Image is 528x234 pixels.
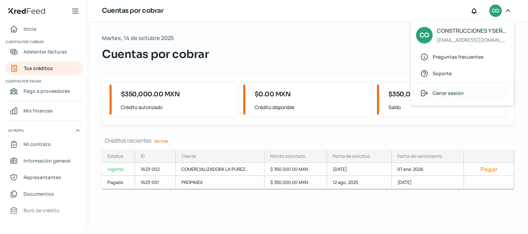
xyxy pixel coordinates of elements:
a: Adelantar facturas [6,45,83,59]
a: Tus créditos [6,61,83,75]
div: Estatus [107,153,123,159]
a: Vigente [102,163,135,176]
span: Pago a proveedores [23,87,70,95]
span: Adelantar facturas [23,47,67,56]
div: 07 ene, 2026 [392,163,464,176]
div: COMERCIALIZADORA LA PUREZ... [176,163,265,176]
span: Saldo [388,103,500,111]
span: Tus créditos [24,64,53,72]
div: Monto solicitado [270,153,305,159]
a: Mis finanzas [6,104,83,118]
div: PROPIMEX [176,176,265,189]
div: ID [141,153,145,159]
div: Créditos recientes [102,137,514,144]
span: Buró de crédito [23,206,59,215]
span: Referencias [23,223,51,231]
div: Cliente [181,153,196,159]
a: Ver más [151,136,171,146]
a: Pagado [102,176,135,189]
div: [DATE] [392,176,464,189]
a: Inicio [6,22,83,36]
span: Cuentas por cobrar [6,39,82,45]
div: 12 ago, 2025 [327,176,392,189]
span: Preguntas frecuentes [433,52,484,61]
div: Fecha de vencimiento [397,153,442,159]
span: Crédito autorizado [121,103,233,111]
a: Buró de crédito [6,204,83,217]
span: Soporte [433,69,452,78]
span: Crédito disponible [255,103,366,111]
span: Cerrar sesión [433,89,464,97]
span: Cuentas por cobrar [102,46,209,62]
span: Cuentas por pagar [6,78,82,84]
button: Pagar [470,166,508,173]
a: Información general [6,154,83,168]
span: Información general [23,156,70,165]
div: $ 350,000.00 MXN [265,163,327,176]
span: $0.00 MXN [255,90,291,99]
span: $350,000.00 MXN [388,90,447,99]
span: [EMAIL_ADDRESS][DOMAIN_NAME] [437,36,508,44]
span: CO [492,7,499,15]
span: Inicio [23,25,37,33]
span: Documentos [23,189,54,198]
a: Pago a proveedores [6,84,83,98]
span: Mis finanzas [23,106,53,115]
div: 1623-001 [135,176,176,189]
span: Representantes [23,173,61,182]
a: Mi contrato [6,137,83,151]
span: CO [419,30,429,41]
div: Fecha de solicitud [333,153,370,159]
h1: Cuentas por cobrar [102,6,163,16]
span: Mi contrato [23,140,51,148]
span: Martes, 14 de octubre 2025 [102,33,174,43]
a: Representantes [6,170,83,184]
div: [DATE] [327,163,392,176]
div: $ 350,000.00 MXN [265,176,327,189]
span: Mi perfil [8,127,24,134]
a: Documentos [6,187,83,201]
a: Referencias [6,220,83,234]
div: 1623-002 [135,163,176,176]
span: $350,000.00 MXN [121,90,180,99]
span: CONSTRUCCIONES Y SEÑALAMIENTOS INDUSTRIALES [PERSON_NAME] [437,26,508,36]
